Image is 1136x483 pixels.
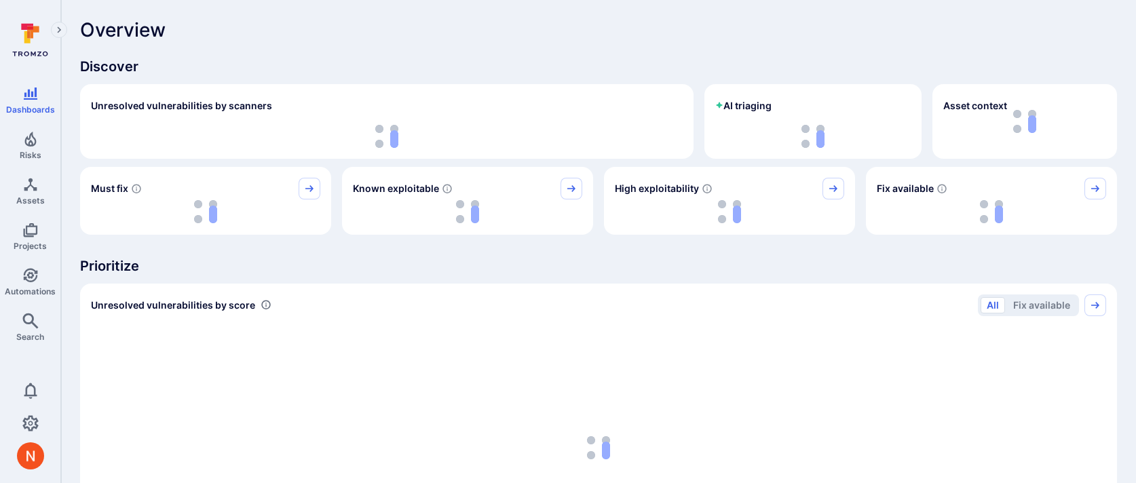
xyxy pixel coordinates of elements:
span: Prioritize [80,256,1117,275]
img: Loading... [456,200,479,223]
div: loading spinner [715,125,911,148]
div: loading spinner [91,199,320,224]
span: Risks [20,150,41,160]
div: Fix available [866,167,1117,235]
img: Loading... [801,125,825,148]
span: Unresolved vulnerabilities by score [91,298,255,312]
button: Fix available [1007,297,1076,313]
h2: AI triaging [715,99,772,113]
img: Loading... [587,436,610,459]
h2: Unresolved vulnerabilities by scanners [91,99,272,113]
span: Search [16,332,44,342]
div: Must fix [80,167,331,235]
svg: Risk score >=40 , missed SLA [131,183,142,194]
button: All [981,297,1005,313]
div: Known exploitable [342,167,593,235]
img: Loading... [194,200,217,223]
div: Neeren Patki [17,442,44,469]
span: Fix available [877,182,934,195]
button: Expand navigation menu [51,22,67,38]
span: Overview [80,19,166,41]
span: Asset context [943,99,1007,113]
svg: EPSS score ≥ 0.7 [702,183,713,194]
svg: Confirmed exploitable by KEV [442,183,453,194]
span: Discover [80,57,1117,76]
span: Projects [14,241,47,251]
span: High exploitability [615,182,699,195]
span: Dashboards [6,104,55,115]
img: Loading... [718,200,741,223]
div: High exploitability [604,167,855,235]
span: Must fix [91,182,128,195]
svg: Vulnerabilities with fix available [936,183,947,194]
span: Assets [16,195,45,206]
span: Known exploitable [353,182,439,195]
div: loading spinner [353,199,582,224]
img: ACg8ocIprwjrgDQnDsNSk9Ghn5p5-B8DpAKWoJ5Gi9syOE4K59tr4Q=s96-c [17,442,44,469]
div: loading spinner [91,125,683,148]
div: Number of vulnerabilities in status 'Open' 'Triaged' and 'In process' grouped by score [261,298,271,312]
span: Automations [5,286,56,296]
img: Loading... [980,200,1003,223]
i: Expand navigation menu [54,24,64,36]
img: Loading... [375,125,398,148]
div: loading spinner [615,199,844,224]
div: loading spinner [877,199,1106,224]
